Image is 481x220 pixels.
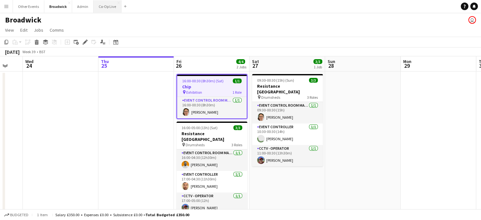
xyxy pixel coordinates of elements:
span: Week 39 [21,49,37,54]
button: Budgeted [3,211,29,218]
app-card-role: Event Controller1/117:00-04:30 (11h30m)[PERSON_NAME] [176,171,247,192]
span: 3/3 [313,59,322,64]
h1: Broadwick [5,15,41,25]
span: Wed [25,59,34,64]
app-card-role: Event Control Room Manager1/109:30-00:30 (15h)[PERSON_NAME] [252,102,323,123]
app-user-avatar: Ashley Fielding [468,16,476,24]
span: 27 [251,62,259,69]
app-job-card: 09:30-00:30 (15h) (Sun)3/3Resistance [GEOGRAPHIC_DATA] Drumsheds3 RolesEvent Control Room Manager... [252,74,323,167]
div: BST [39,49,46,54]
span: 1/1 [233,79,242,83]
app-job-card: 16:00-00:30 (8h30m) (Sat)1/1Chip Exhibition1 RoleEvent Control Room Manager1/116:00-00:30 (8h30m)... [176,74,247,119]
a: Edit [18,26,30,34]
span: Comms [50,27,64,33]
app-job-card: 16:00-05:00 (13h) (Sat)3/3Resistance [GEOGRAPHIC_DATA] Drumsheds3 RolesEvent Control Room Manager... [176,122,247,214]
span: Sun [328,59,335,64]
a: Comms [47,26,66,34]
button: Co-Op Live [94,0,121,13]
span: 3/3 [309,78,318,83]
span: Exhibition [186,90,202,95]
span: View [5,27,14,33]
app-card-role: Event Control Room Manager1/116:00-00:30 (8h30m)[PERSON_NAME] [177,97,247,118]
h3: Resistance [GEOGRAPHIC_DATA] [252,83,323,95]
button: Broadwick [44,0,72,13]
app-card-role: Event Control Room Manager1/116:00-04:30 (12h30m)[PERSON_NAME] [176,149,247,171]
span: Thu [101,59,109,64]
app-card-role: Event Controller1/110:30-00:30 (14h)[PERSON_NAME] [252,123,323,145]
span: Total Budgeted £350.00 [145,212,189,217]
div: 2 Jobs [237,65,246,69]
span: 09:30-00:30 (15h) (Sun) [257,78,294,83]
span: 16:00-05:00 (13h) (Sat) [182,125,218,130]
span: 1 Role [232,90,242,95]
div: [DATE] [5,49,20,55]
div: 1 Job [314,65,322,69]
button: Admin [72,0,94,13]
h3: Chip [177,84,247,90]
app-card-role: CCTV - Operator1/111:00-00:30 (13h30m)[PERSON_NAME] [252,145,323,167]
span: 29 [402,62,411,69]
span: Budgeted [10,213,28,217]
span: 24 [24,62,34,69]
span: 3 Roles [307,95,318,100]
span: Edit [20,27,28,33]
span: 1 item [35,212,50,217]
span: Jobs [34,27,43,33]
app-card-role: CCTV - Operator1/117:00-05:00 (12h)[PERSON_NAME] [176,192,247,214]
span: Sat [252,59,259,64]
span: 26 [176,62,182,69]
a: Jobs [31,26,46,34]
span: Mon [403,59,411,64]
span: 4/4 [236,59,245,64]
span: 28 [327,62,335,69]
button: Other Events [13,0,44,13]
span: 3 Roles [231,142,242,147]
a: View [3,26,16,34]
span: 25 [100,62,109,69]
span: 16:00-00:30 (8h30m) (Sat) [182,79,224,83]
div: Salary £350.00 + Expenses £0.00 + Subsistence £0.00 = [55,212,189,217]
span: Drumsheds [186,142,205,147]
span: Drumsheds [261,95,280,100]
h3: Resistance [GEOGRAPHIC_DATA] [176,131,247,142]
span: 3/3 [233,125,242,130]
span: Fri [176,59,182,64]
